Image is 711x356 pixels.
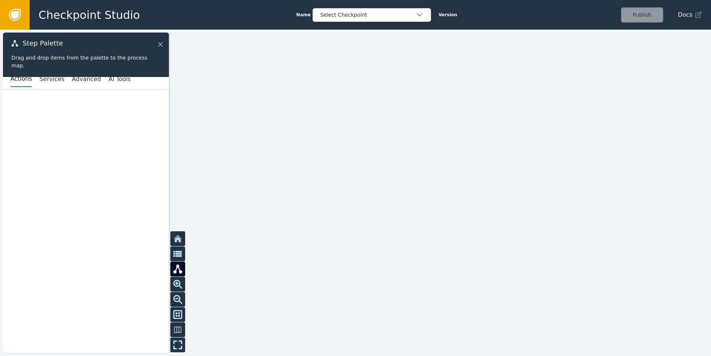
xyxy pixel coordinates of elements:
button: Select Checkpoint [313,8,431,22]
span: Version [438,11,457,18]
span: Docs [678,10,692,19]
a: Docs [678,10,702,19]
span: Step Palette [23,40,63,47]
button: Actions [10,71,32,87]
span: Name [296,11,311,18]
span: Checkpoint Studio [39,7,140,23]
button: Services [39,71,64,87]
button: AI Tools [109,71,131,87]
div: Drag and drop items from the palette to the process map. [11,54,160,70]
div: Select Checkpoint [320,11,416,19]
button: Advanced [72,71,101,87]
